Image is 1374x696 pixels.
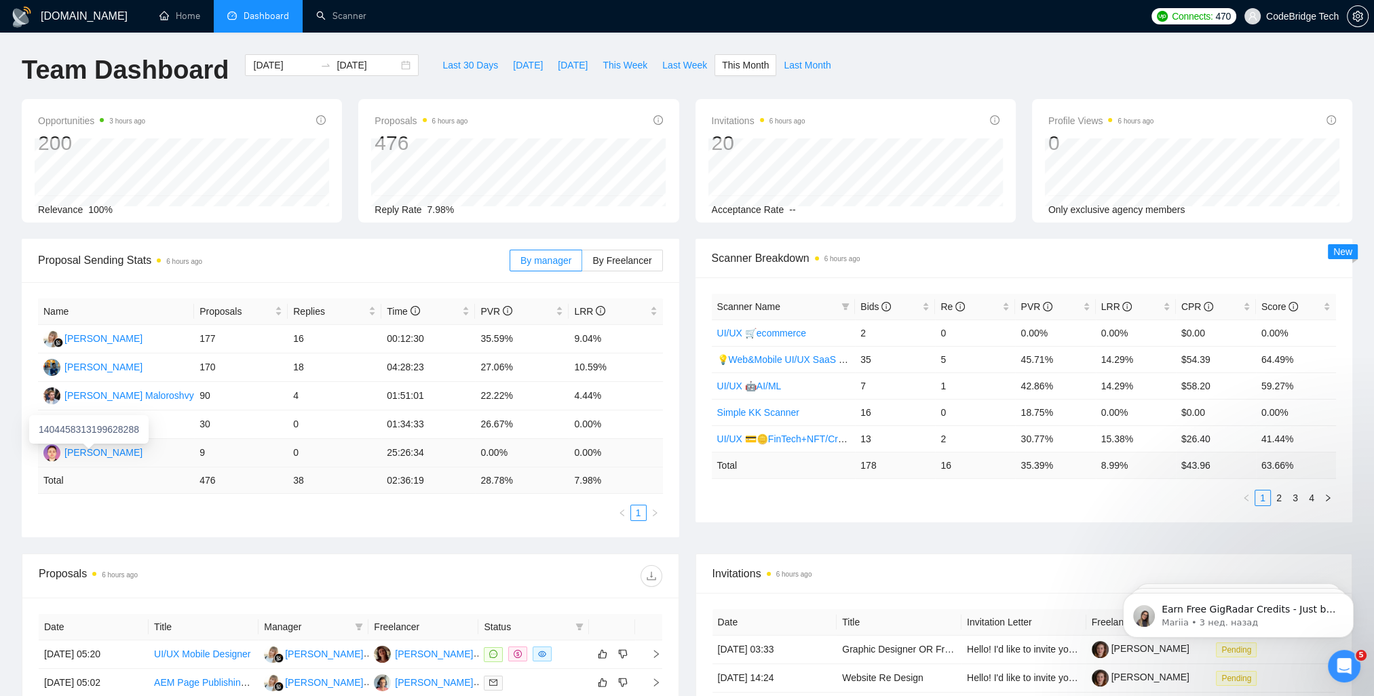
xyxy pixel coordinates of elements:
span: Only exclusive agency members [1048,204,1185,215]
td: 16 [855,399,935,425]
td: 0.00% [1096,399,1176,425]
img: YK [43,444,60,461]
div: [PERSON_NAME] [285,675,363,690]
td: 35 [855,346,935,372]
span: LRR [1101,301,1132,312]
li: 3 [1287,490,1303,506]
td: 18.75% [1015,399,1095,425]
span: Opportunities [38,113,145,129]
td: 41.44% [1256,425,1336,452]
span: info-circle [1204,302,1213,311]
span: Last Week [662,58,707,73]
div: 476 [375,130,467,156]
input: Start date [253,58,315,73]
button: download [641,565,662,587]
span: info-circle [316,115,326,125]
th: Title [837,609,961,636]
li: Previous Page [614,505,630,521]
a: [PERSON_NAME] [1092,643,1189,654]
a: UI/UX Mobile Designer [154,649,250,659]
a: 1 [631,505,646,520]
a: 1 [1255,490,1270,505]
span: message [489,650,497,658]
td: [DATE] 03:33 [712,636,837,664]
td: [DATE] 14:24 [712,664,837,693]
td: 0.00% [1096,320,1176,346]
span: Manager [264,619,349,634]
li: 1 [1255,490,1271,506]
a: searchScanner [316,10,366,22]
th: Invitation Letter [961,609,1086,636]
img: c1E8dj8wQDXrhoBdMhIfBJ-h8n_77G0GV7qAhk8nFafeocn6y0Gvuuedam9dPeyLqc [1092,670,1109,687]
td: Total [38,467,194,494]
span: [DATE] [558,58,588,73]
td: 35.59% [475,325,569,353]
td: 0.00% [1256,399,1336,425]
time: 6 hours ago [824,255,860,263]
span: Invitations [712,113,805,129]
time: 6 hours ago [166,258,202,265]
th: Date [39,614,149,640]
td: 5 [935,346,1015,372]
a: AK[PERSON_NAME] [264,648,363,659]
time: 6 hours ago [769,117,805,125]
a: UI/UX 🛒ecommerce [717,328,806,339]
td: $58.20 [1176,372,1256,399]
td: $26.40 [1176,425,1256,452]
li: Next Page [1320,490,1336,506]
span: right [1324,494,1332,502]
th: Proposals [194,298,288,325]
a: 💡Web&Mobile UI/UX SaaS (Mariia) [717,354,871,365]
td: 0.00% [475,439,569,467]
input: End date [337,58,398,73]
button: like [594,646,611,662]
button: Last Month [776,54,838,76]
td: 25:26:34 [381,439,475,467]
time: 6 hours ago [1118,117,1153,125]
img: DM [43,387,60,404]
img: AK [264,646,281,663]
td: 0.00% [569,439,662,467]
span: New [1333,246,1352,257]
td: 45.71% [1015,346,1095,372]
span: right [641,649,661,659]
span: download [641,571,662,581]
span: filter [352,617,366,637]
img: gigradar-bm.png [274,653,284,663]
a: Graphic Designer OR Frontend Developer Needed to Redesign Landing Page with New Branding [842,644,1252,655]
span: filter [841,303,850,311]
span: CPR [1181,301,1213,312]
button: right [647,505,663,521]
th: Manager [259,614,368,640]
td: $0.00 [1176,320,1256,346]
td: Total [712,452,856,478]
td: 0.00% [1256,320,1336,346]
td: 30 [194,410,288,439]
img: logo [11,6,33,28]
td: 02:36:19 [381,467,475,494]
td: 476 [194,467,288,494]
span: to [320,60,331,71]
td: 7.98 % [569,467,662,494]
div: [PERSON_NAME] [285,646,363,661]
span: filter [355,623,363,631]
td: 14.29% [1096,372,1176,399]
td: 177 [194,325,288,353]
a: Pending [1216,672,1262,683]
td: 2 [855,320,935,346]
div: [PERSON_NAME] [395,646,473,661]
span: Connects: [1172,9,1213,24]
time: 6 hours ago [102,571,138,579]
td: 0 [935,320,1015,346]
span: Relevance [38,204,83,215]
div: 1404458313199628288 [29,415,149,444]
span: 100% [88,204,113,215]
td: 00:12:30 [381,325,475,353]
td: 170 [194,353,288,382]
th: Title [149,614,259,640]
span: like [598,649,607,659]
td: 9 [194,439,288,467]
span: user [1248,12,1257,21]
